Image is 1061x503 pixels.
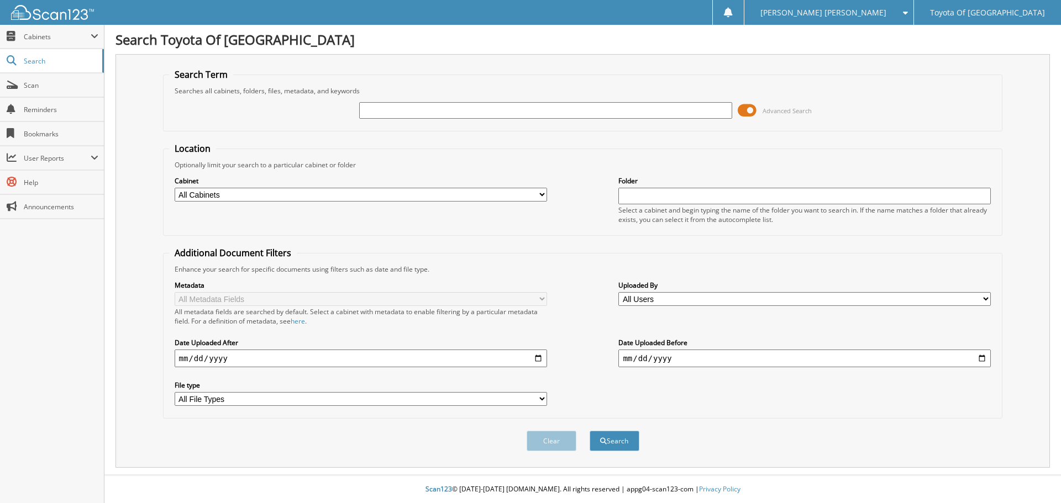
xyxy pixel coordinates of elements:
span: Scan [24,81,98,90]
label: File type [175,380,547,390]
span: Reminders [24,105,98,114]
input: end [618,350,991,367]
label: Folder [618,176,991,186]
button: Search [590,431,639,451]
div: Enhance your search for specific documents using filters such as date and file type. [169,264,997,274]
span: Help [24,178,98,187]
label: Date Uploaded Before [618,338,991,347]
a: here [291,316,305,326]
span: Cabinets [24,32,91,41]
span: Advanced Search [763,107,812,115]
span: [PERSON_NAME] [PERSON_NAME] [760,9,886,16]
div: Searches all cabinets, folders, files, metadata, and keywords [169,86,997,96]
label: Metadata [175,280,547,290]
div: Optionally limit your search to a particular cabinet or folder [169,160,997,170]
span: Toyota Of [GEOGRAPHIC_DATA] [930,9,1045,16]
legend: Location [169,142,216,155]
span: Scan123 [426,484,452,494]
label: Date Uploaded After [175,338,547,347]
div: © [DATE]-[DATE] [DOMAIN_NAME]. All rights reserved | appg04-scan123-com | [104,476,1061,503]
legend: Additional Document Filters [169,247,297,259]
input: start [175,350,547,367]
h1: Search Toyota Of [GEOGRAPHIC_DATA] [115,30,1050,49]
label: Uploaded By [618,280,991,290]
span: Search [24,56,97,66]
img: scan123-logo-white.svg [11,5,94,20]
div: All metadata fields are searched by default. Select a cabinet with metadata to enable filtering b... [175,307,547,326]
span: User Reports [24,153,91,163]
span: Bookmarks [24,129,98,139]
legend: Search Term [169,68,233,81]
iframe: Chat Widget [1006,450,1061,503]
a: Privacy Policy [699,484,740,494]
div: Select a cabinet and begin typing the name of the folder you want to search in. If the name match... [618,205,991,224]
label: Cabinet [175,176,547,186]
button: Clear [527,431,576,451]
span: Announcements [24,202,98,211]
